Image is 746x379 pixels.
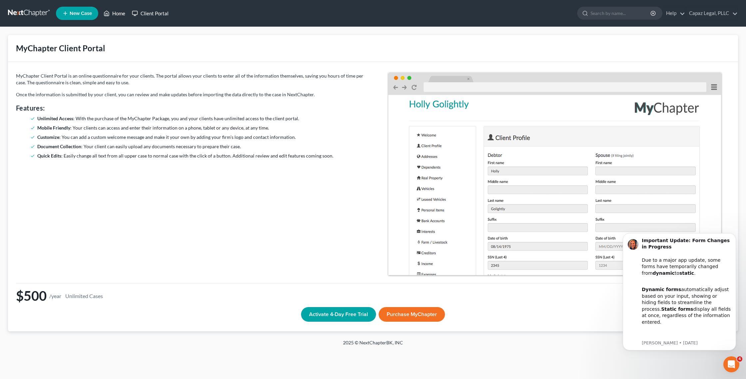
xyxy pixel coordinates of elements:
strong: Document Collection [37,144,81,149]
button: Purchase MyChapter [379,307,445,322]
span: New Case [70,11,92,16]
li: : With the purchase of the MyChapter Package, you and your clients have unlimited access to the c... [37,115,364,122]
small: Unlimited Cases [64,292,104,300]
input: Search by name... [590,7,651,19]
li: : You can add a custom welcome message and make it your own by adding your firm’s logo and contac... [37,134,364,141]
iframe: Intercom live chat [723,356,739,372]
strong: Customize [37,134,59,140]
small: /year [49,293,61,299]
button: Activate 4-Day Free Trial [301,307,376,322]
p: Message from Kelly, sent 7w ago [29,115,118,121]
li: : Easily change all text from all upper case to normal case with the click of a button. Additiona... [37,153,364,159]
li: : Your client can easily upload any documents necessary to prepare their case. [37,143,364,150]
div: MyChapter Client Portal [16,43,105,54]
div: 2025 © NextChapterBK, INC [183,339,563,351]
h4: Features: [16,103,366,113]
a: Help [663,7,685,19]
strong: Unlimited Access [37,116,73,121]
a: Home [100,7,129,19]
p: Once the information is submitted by your client, you can review and make updates before importin... [16,91,366,98]
p: MyChapter Client Portal is an online questionnaire for your clients. The portal allows your clien... [16,73,366,86]
strong: Quick Edits [37,153,61,159]
h1: $500 [16,289,730,303]
span: 4 [737,356,742,362]
iframe: Intercom notifications message [613,225,746,376]
img: MyChapter Dashboard [388,73,721,275]
li: : Your clients can access and enter their information on a phone, tablet or any device, at any time. [37,125,364,131]
strong: Mobile Friendly [37,125,70,131]
a: Client Portal [129,7,172,19]
a: Capaz Legal, PLLC [686,7,738,19]
div: Our team is actively working to re-integrate dynamic functionality and expects to have it restore... [29,104,118,157]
